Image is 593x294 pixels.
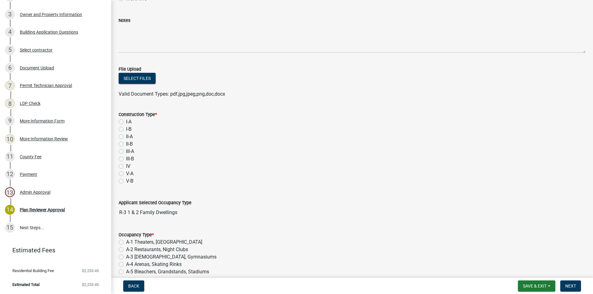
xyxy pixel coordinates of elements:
[126,140,133,148] label: II-B
[518,280,555,292] button: Save & Exit
[20,190,50,194] div: Admin Approval
[20,208,65,212] div: Plan Reviewer Approval
[119,67,141,72] label: File Upload
[126,133,133,140] label: II-A
[523,284,547,288] span: Save & Exit
[5,244,101,256] a: Estimated Fees
[5,98,15,108] div: 8
[12,283,40,287] span: Estimated Total
[5,45,15,55] div: 5
[5,187,15,197] div: 13
[5,10,15,19] div: 3
[82,283,99,287] span: $2,233.45
[20,83,72,88] div: Permit Technician Approval
[126,246,188,253] label: A-2 Restaurants, Night Clubs
[20,172,37,176] div: Payment
[126,261,182,268] label: A-4 Arenas, Skating Rinks
[560,280,581,292] button: Next
[5,116,15,126] div: 9
[5,81,15,90] div: 7
[126,170,133,177] label: V-A
[20,30,78,34] div: Building Application Questions
[5,223,15,233] div: 15
[12,269,54,273] span: Residential Building Fee
[5,152,15,162] div: 11
[119,113,157,117] label: Construction Type
[82,269,99,273] span: $2,233.45
[20,119,65,123] div: More Information Form
[126,177,133,185] label: V-B
[128,284,139,288] span: Back
[126,253,217,261] label: A-3 [DEMOGRAPHIC_DATA], Gymnasiums
[126,126,132,133] label: I-B
[119,73,156,84] button: Select files
[20,48,53,52] div: Select contractor
[123,280,144,292] button: Back
[126,118,132,126] label: I-A
[126,148,134,155] label: III-A
[5,169,15,179] div: 12
[126,163,130,170] label: IV
[20,137,68,141] div: More Information Review
[126,155,134,163] label: III-B
[119,201,191,205] label: Applicant Selected Occupancy Type
[119,233,154,237] label: Occupancy Type
[126,268,209,275] label: A-5 Bleachers, Grandstands, Stadiums
[119,19,130,23] label: Notes
[5,27,15,37] div: 4
[20,101,40,106] div: LDP Check
[119,91,225,97] span: Valid Document Types: pdf,jpg,jpeg,png,doc,docx
[20,12,82,17] div: Owner and Property Information
[565,284,576,288] span: Next
[5,205,15,215] div: 14
[126,238,202,246] label: A-1 Theaters, [GEOGRAPHIC_DATA]
[5,63,15,73] div: 6
[20,66,54,70] div: Document Upload
[20,155,41,159] div: County Fee
[5,134,15,144] div: 10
